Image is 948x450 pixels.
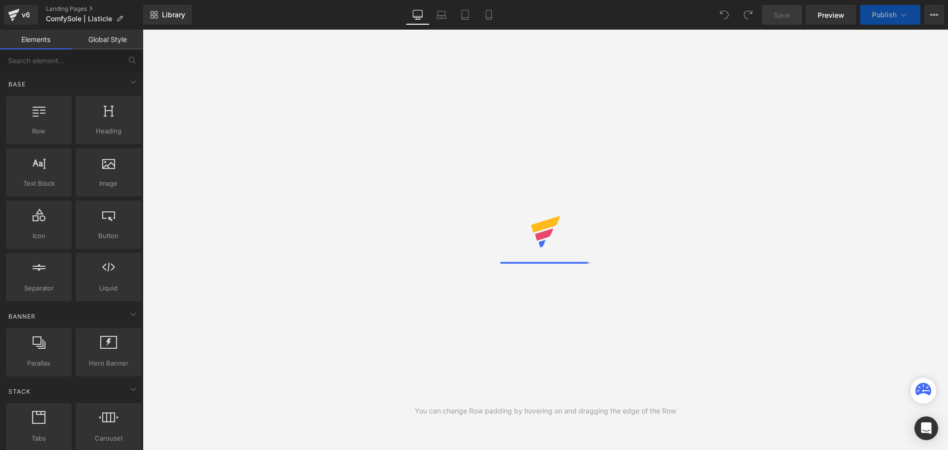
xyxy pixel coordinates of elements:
a: Laptop [430,5,453,25]
span: Banner [7,312,37,321]
span: Stack [7,387,32,396]
a: Global Style [72,30,143,49]
button: Publish [860,5,920,25]
span: Separator [9,283,69,293]
span: Button [79,231,138,241]
span: Liquid [79,283,138,293]
span: Save [774,10,790,20]
span: Row [9,126,69,136]
div: v6 [20,8,32,21]
span: Library [162,10,185,19]
span: Preview [818,10,844,20]
span: Image [79,178,138,189]
a: Mobile [477,5,501,25]
a: Desktop [406,5,430,25]
span: Heading [79,126,138,136]
a: Preview [806,5,856,25]
span: Parallax [9,358,69,368]
button: Undo [714,5,734,25]
span: Icon [9,231,69,241]
div: Open Intercom Messenger [914,416,938,440]
a: Landing Pages [46,5,143,13]
span: Text Block [9,178,69,189]
span: Tabs [9,433,69,444]
span: Hero Banner [79,358,138,368]
button: Redo [738,5,758,25]
button: More [924,5,944,25]
span: Base [7,80,27,89]
span: ComfySole | Listicle [46,15,112,23]
a: New Library [143,5,192,25]
div: You can change Row padding by hovering on and dragging the edge of the Row [415,406,676,416]
a: Tablet [453,5,477,25]
span: Publish [872,11,897,19]
span: Carousel [79,433,138,444]
a: v6 [4,5,38,25]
